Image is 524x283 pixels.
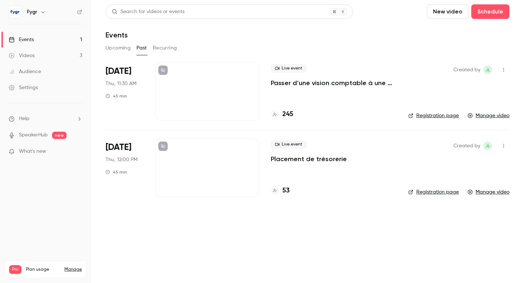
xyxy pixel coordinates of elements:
span: Julie le Blanc [483,65,492,74]
div: Events [9,36,34,43]
span: Thu, 11:30 AM [106,80,136,87]
button: Upcoming [106,42,131,54]
li: help-dropdown-opener [9,115,82,123]
button: Recurring [153,42,177,54]
div: Apr 17 Thu, 12:00 PM (Europe/Paris) [106,139,144,197]
button: New video [427,4,468,19]
div: Audience [9,68,41,75]
h4: 245 [282,109,293,119]
a: Manage [64,267,82,272]
div: Settings [9,84,38,91]
span: Live event [271,64,307,73]
span: Julie le Blanc [483,141,492,150]
span: Jl [485,141,490,150]
h4: 53 [282,186,290,196]
span: Jl [485,65,490,74]
a: SpeakerHub [19,131,48,139]
span: What's new [19,148,46,155]
span: new [52,132,67,139]
button: Past [136,42,147,54]
iframe: Noticeable Trigger [74,148,82,155]
div: Jun 19 Thu, 11:30 AM (Europe/Paris) [106,63,144,121]
a: Passer d’une vision comptable à une vision cash de son entreprise [271,79,397,87]
span: Pro [9,265,21,274]
span: [DATE] [106,65,131,77]
span: Live event [271,140,307,149]
div: 45 min [106,169,127,175]
button: Schedule [471,4,509,19]
a: Manage video [468,112,509,119]
span: Plan usage [26,267,60,272]
a: 245 [271,109,293,119]
span: Thu, 12:00 PM [106,156,138,163]
a: Manage video [468,188,509,196]
h1: Events [106,31,128,39]
div: 45 min [106,93,127,99]
div: Videos [9,52,35,59]
img: Fygr [9,6,21,18]
span: [DATE] [106,141,131,153]
a: 53 [271,186,290,196]
span: Created by [453,141,480,150]
a: Registration page [408,112,459,119]
span: Created by [453,65,480,74]
span: Help [19,115,29,123]
a: Registration page [408,188,459,196]
h6: Fygr [27,8,37,16]
div: Search for videos or events [112,8,184,16]
a: Placement de trésorerie [271,155,347,163]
